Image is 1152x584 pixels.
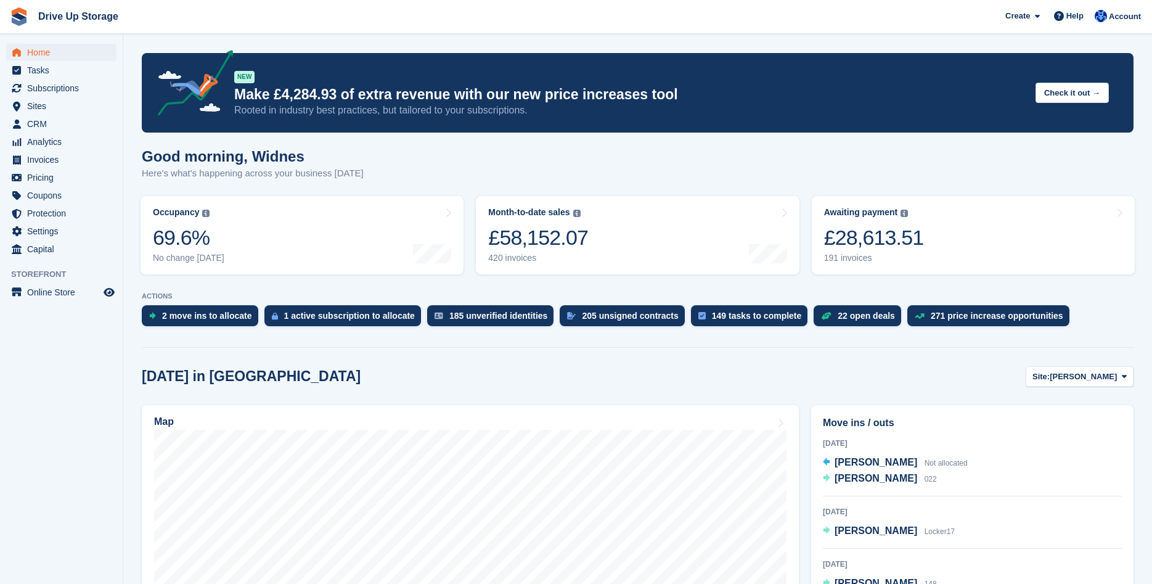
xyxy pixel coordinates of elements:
a: Month-to-date sales £58,152.07 420 invoices [476,196,799,274]
a: 185 unverified identities [427,305,560,332]
img: verify_identity-adf6edd0f0f0b5bbfe63781bf79b02c33cf7c696d77639b501bdc392416b5a36.svg [435,312,443,319]
span: Help [1066,10,1084,22]
h2: Move ins / outs [823,416,1122,430]
div: Month-to-date sales [488,207,570,218]
a: Occupancy 69.6% No change [DATE] [141,196,464,274]
a: Drive Up Storage [33,6,123,27]
span: [PERSON_NAME] [835,473,917,483]
a: menu [6,133,116,150]
span: CRM [27,115,101,133]
a: menu [6,151,116,168]
div: Awaiting payment [824,207,898,218]
span: Account [1109,10,1141,23]
span: Capital [27,241,101,258]
a: [PERSON_NAME] Locker17 [823,524,955,540]
button: Site: [PERSON_NAME] [1026,366,1134,387]
img: contract_signature_icon-13c848040528278c33f63329250d36e43548de30e8caae1d1a13099fd9432cc5.svg [567,312,576,319]
div: [DATE] [823,438,1122,449]
div: [DATE] [823,559,1122,570]
div: 2 move ins to allocate [162,311,252,321]
span: Not allocated [925,459,968,467]
h1: Good morning, Widnes [142,148,364,165]
a: menu [6,241,116,258]
a: menu [6,115,116,133]
a: 1 active subscription to allocate [264,305,427,332]
a: menu [6,62,116,79]
img: icon-info-grey-7440780725fd019a000dd9b08b2336e03edf1995a4989e88bcd33f0948082b44.svg [202,210,210,217]
div: Occupancy [153,207,199,218]
img: move_ins_to_allocate_icon-fdf77a2bb77ea45bf5b3d319d69a93e2d87916cf1d5bf7949dd705db3b84f3ca.svg [149,312,156,319]
a: 271 price increase opportunities [907,305,1076,332]
div: [DATE] [823,506,1122,517]
img: icon-info-grey-7440780725fd019a000dd9b08b2336e03edf1995a4989e88bcd33f0948082b44.svg [573,210,581,217]
img: task-75834270c22a3079a89374b754ae025e5fb1db73e45f91037f5363f120a921f8.svg [698,312,706,319]
div: 185 unverified identities [449,311,548,321]
a: menu [6,80,116,97]
span: [PERSON_NAME] [835,525,917,536]
a: 149 tasks to complete [691,305,814,332]
span: Storefront [11,268,123,281]
div: £28,613.51 [824,225,924,250]
span: Create [1005,10,1030,22]
div: NEW [234,71,255,83]
div: 420 invoices [488,253,588,263]
span: Subscriptions [27,80,101,97]
span: Sites [27,97,101,115]
h2: [DATE] in [GEOGRAPHIC_DATA] [142,368,361,385]
span: Site: [1032,371,1050,383]
span: Coupons [27,187,101,204]
button: Check it out → [1036,83,1109,103]
a: menu [6,205,116,222]
div: £58,152.07 [488,225,588,250]
span: Locker17 [925,527,955,536]
span: Tasks [27,62,101,79]
a: menu [6,187,116,204]
a: menu [6,169,116,186]
div: 69.6% [153,225,224,250]
a: menu [6,284,116,301]
a: Awaiting payment £28,613.51 191 invoices [812,196,1135,274]
img: active_subscription_to_allocate_icon-d502201f5373d7db506a760aba3b589e785aa758c864c3986d89f69b8ff3... [272,312,278,320]
a: Preview store [102,285,116,300]
img: icon-info-grey-7440780725fd019a000dd9b08b2336e03edf1995a4989e88bcd33f0948082b44.svg [901,210,908,217]
a: 205 unsigned contracts [560,305,690,332]
div: 191 invoices [824,253,924,263]
img: Widnes Team [1095,10,1107,22]
a: [PERSON_NAME] 022 [823,471,937,487]
div: 271 price increase opportunities [931,311,1063,321]
span: [PERSON_NAME] [835,457,917,467]
a: 2 move ins to allocate [142,305,264,332]
a: menu [6,223,116,240]
span: [PERSON_NAME] [1050,371,1117,383]
a: [PERSON_NAME] Not allocated [823,455,968,471]
p: ACTIONS [142,292,1134,300]
p: Here's what's happening across your business [DATE] [142,167,364,181]
img: deal-1b604bf984904fb50ccaf53a9ad4b4a5d6e5aea283cecdc64d6e3604feb123c2.svg [821,311,831,320]
img: price-adjustments-announcement-icon-8257ccfd72463d97f412b2fc003d46551f7dbcb40ab6d574587a9cd5c0d94... [147,50,234,120]
div: No change [DATE] [153,253,224,263]
a: 22 open deals [814,305,907,332]
span: Invoices [27,151,101,168]
span: Protection [27,205,101,222]
span: Home [27,44,101,61]
h2: Map [154,416,174,427]
span: Pricing [27,169,101,186]
div: 22 open deals [838,311,895,321]
p: Make £4,284.93 of extra revenue with our new price increases tool [234,86,1026,104]
span: Analytics [27,133,101,150]
img: stora-icon-8386f47178a22dfd0bd8f6a31ec36ba5ce8667c1dd55bd0f319d3a0aa187defe.svg [10,7,28,26]
span: Settings [27,223,101,240]
a: menu [6,97,116,115]
div: 149 tasks to complete [712,311,802,321]
p: Rooted in industry best practices, but tailored to your subscriptions. [234,104,1026,117]
div: 1 active subscription to allocate [284,311,415,321]
a: menu [6,44,116,61]
div: 205 unsigned contracts [582,311,678,321]
span: 022 [925,475,937,483]
span: Online Store [27,284,101,301]
img: price_increase_opportunities-93ffe204e8149a01c8c9dc8f82e8f89637d9d84a8eef4429ea346261dce0b2c0.svg [915,313,925,319]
